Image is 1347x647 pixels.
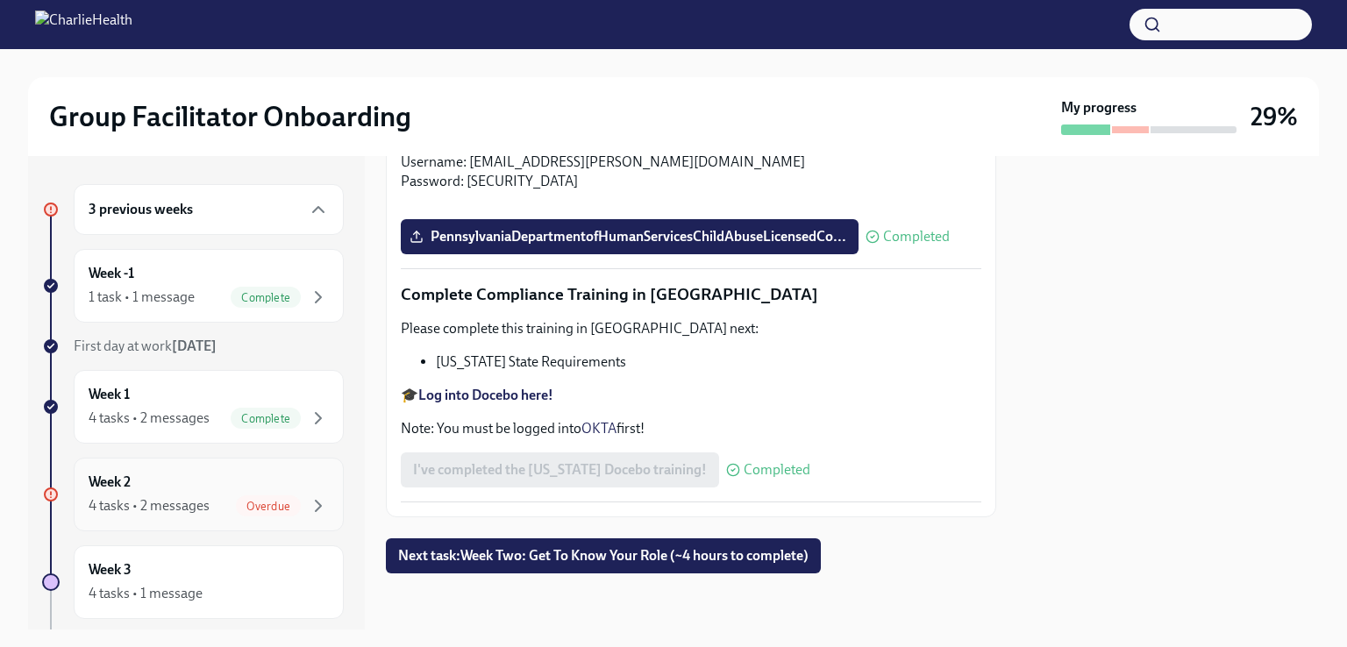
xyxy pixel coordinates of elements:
[436,352,981,372] li: [US_STATE] State Requirements
[744,463,810,477] span: Completed
[398,547,809,565] span: Next task : Week Two: Get To Know Your Role (~4 hours to complete)
[401,319,981,338] p: Please complete this training in [GEOGRAPHIC_DATA] next:
[89,264,134,283] h6: Week -1
[89,288,195,307] div: 1 task • 1 message
[401,419,981,438] p: Note: You must be logged into first!
[236,500,301,513] span: Overdue
[401,133,981,191] p: 🎓 Username: [EMAIL_ADDRESS][PERSON_NAME][DOMAIN_NAME] Password: [SECURITY_DATA]
[89,409,210,428] div: 4 tasks • 2 messages
[42,458,344,531] a: Week 24 tasks • 2 messagesOverdue
[89,584,203,603] div: 4 tasks • 1 message
[49,99,411,134] h2: Group Facilitator Onboarding
[42,337,344,356] a: First day at work[DATE]
[89,473,131,492] h6: Week 2
[89,385,130,404] h6: Week 1
[413,228,846,245] span: PennsylvaniaDepartmentofHumanServicesChildAbuseLicensedCo...
[74,338,217,354] span: First day at work
[35,11,132,39] img: CharlieHealth
[231,291,301,304] span: Complete
[1061,98,1137,117] strong: My progress
[386,538,821,573] button: Next task:Week Two: Get To Know Your Role (~4 hours to complete)
[401,283,981,306] p: Complete Compliance Training in [GEOGRAPHIC_DATA]
[401,386,981,405] p: 🎓
[172,338,217,354] strong: [DATE]
[42,370,344,444] a: Week 14 tasks • 2 messagesComplete
[418,387,553,403] a: Log into Docebo here!
[89,496,210,515] div: 4 tasks • 2 messages
[231,412,301,425] span: Complete
[74,184,344,235] div: 3 previous weeks
[89,560,132,579] h6: Week 3
[581,420,616,437] a: OKTA
[42,545,344,619] a: Week 34 tasks • 1 message
[89,200,193,219] h6: 3 previous weeks
[401,219,859,254] label: PennsylvaniaDepartmentofHumanServicesChildAbuseLicensedCo...
[883,230,950,244] span: Completed
[42,249,344,323] a: Week -11 task • 1 messageComplete
[1251,101,1298,132] h3: 29%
